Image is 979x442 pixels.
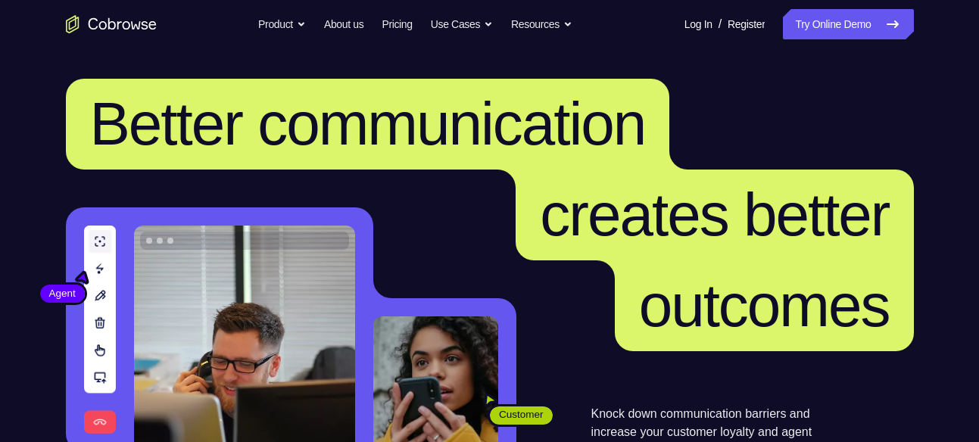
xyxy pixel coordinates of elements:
[382,9,412,39] a: Pricing
[511,9,572,39] button: Resources
[684,9,712,39] a: Log In
[258,9,306,39] button: Product
[540,181,889,248] span: creates better
[783,9,913,39] a: Try Online Demo
[728,9,765,39] a: Register
[431,9,493,39] button: Use Cases
[90,90,646,157] span: Better communication
[719,15,722,33] span: /
[324,9,363,39] a: About us
[639,272,890,339] span: outcomes
[66,15,157,33] a: Go to the home page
